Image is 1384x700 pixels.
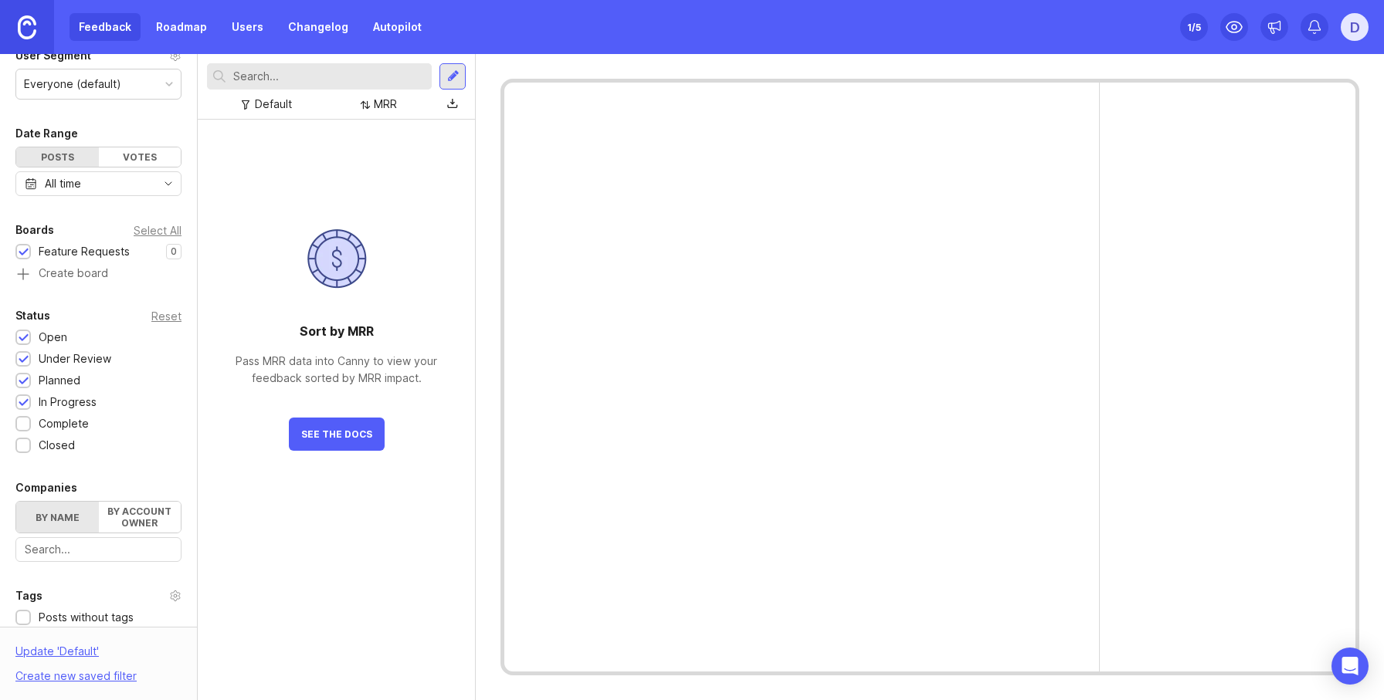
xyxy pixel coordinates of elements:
[15,268,181,282] a: Create board
[39,394,97,411] div: In Progress
[1341,13,1369,41] button: D
[289,418,385,451] button: See The Docs
[39,329,67,346] div: Open
[16,502,99,533] label: By name
[39,243,130,260] div: Feature Requests
[39,437,75,454] div: Closed
[1187,16,1201,38] div: 1 /5
[15,221,54,239] div: Boards
[18,15,36,39] img: Canny Home
[99,502,181,533] label: By account owner
[39,415,89,432] div: Complete
[298,220,375,297] img: dollar graphic
[134,226,181,235] div: Select All
[221,353,453,387] div: Pass MRR data into Canny to view your feedback sorted by MRR impact.
[15,46,91,65] div: User Segment
[24,76,121,93] div: Everyone (default)
[255,96,292,113] div: Default
[222,13,273,41] a: Users
[39,609,134,626] div: Posts without tags
[1331,648,1369,685] div: Open Intercom Messenger
[221,322,453,340] div: Sort by MRR
[171,245,177,258] p: 0
[364,13,431,41] a: Autopilot
[279,13,358,41] a: Changelog
[301,428,372,440] span: See The Docs
[233,68,426,85] input: Search...
[15,668,137,685] div: Create new saved filter
[25,541,172,558] input: Search...
[147,13,216,41] a: Roadmap
[39,350,111,367] div: Under Review
[99,147,181,167] div: Votes
[16,147,99,167] div: Posts
[374,96,397,113] div: MRR
[15,124,78,143] div: Date Range
[15,306,50,325] div: Status
[15,479,77,497] div: Companies
[45,175,81,192] div: All time
[15,587,42,605] div: Tags
[151,312,181,320] div: Reset
[39,372,80,389] div: Planned
[156,178,181,190] svg: toggle icon
[15,643,99,668] div: Update ' Default '
[1180,13,1208,41] button: 1/5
